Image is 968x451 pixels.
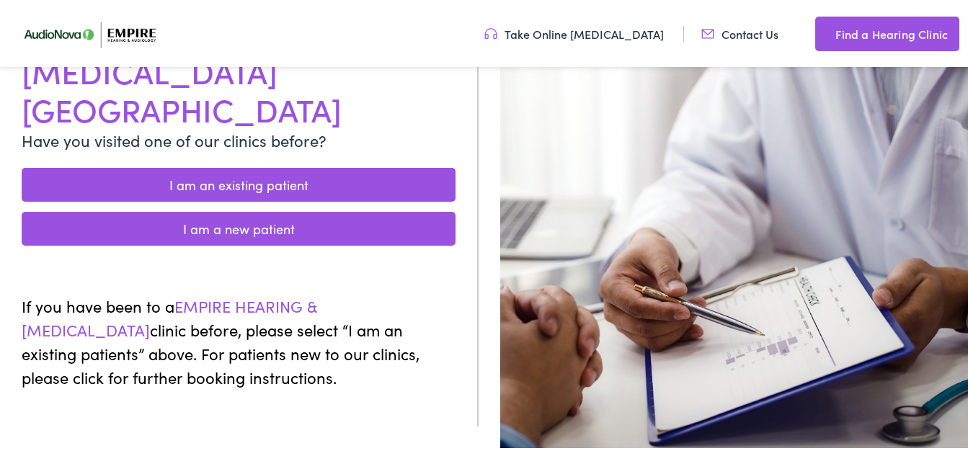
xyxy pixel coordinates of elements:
a: I am a new patient [22,210,456,244]
span: EMPIRE HEARING & [MEDICAL_DATA] [22,293,316,339]
a: Find a Hearing Clinic [815,14,959,49]
a: Contact Us [701,24,778,40]
p: If you have been to a clinic before, please select “I am an existing patients” above. For patient... [22,292,456,387]
img: utility icon [484,24,497,40]
a: I am an existing patient [22,166,456,200]
a: Take Online [MEDICAL_DATA] [484,24,664,40]
img: utility icon [701,24,714,40]
p: Have you visited one of our clinics before? [22,126,456,150]
img: utility icon [815,23,828,40]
